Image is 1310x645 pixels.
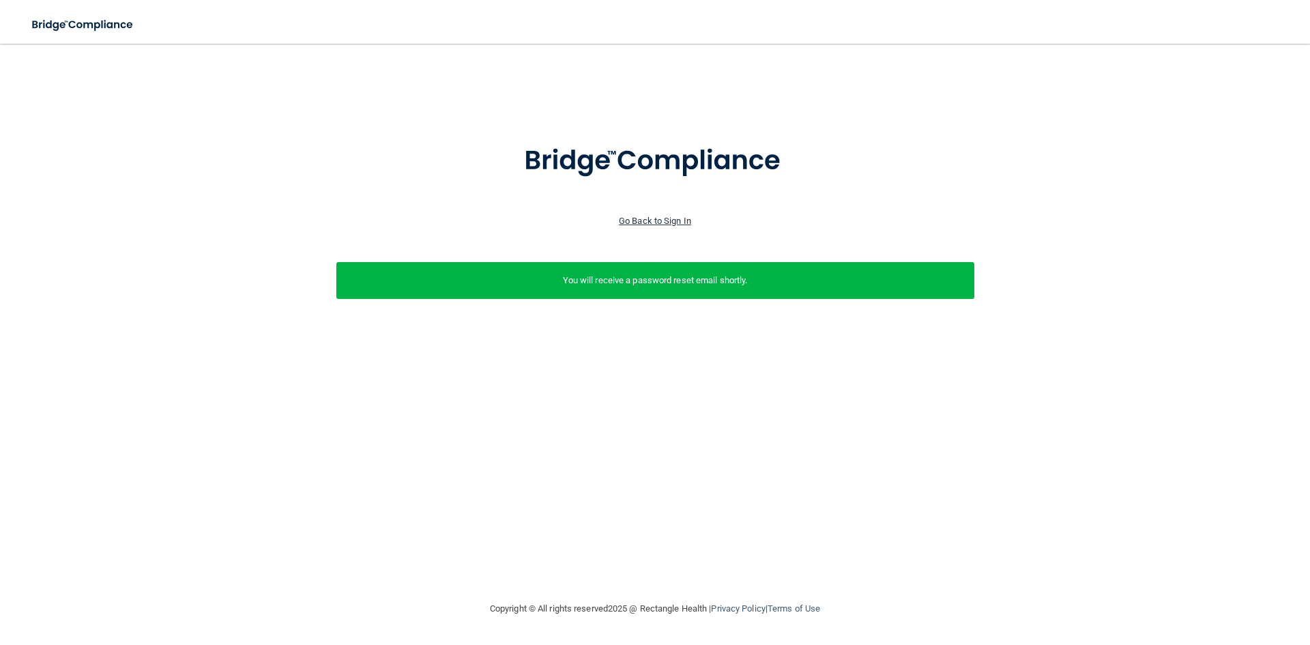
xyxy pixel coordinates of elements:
a: Terms of Use [768,603,820,614]
a: Go Back to Sign In [619,216,691,226]
img: bridge_compliance_login_screen.278c3ca4.svg [496,126,814,197]
div: Copyright © All rights reserved 2025 @ Rectangle Health | | [406,587,904,631]
a: Privacy Policy [711,603,765,614]
p: You will receive a password reset email shortly. [347,272,964,289]
img: bridge_compliance_login_screen.278c3ca4.svg [20,11,146,39]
